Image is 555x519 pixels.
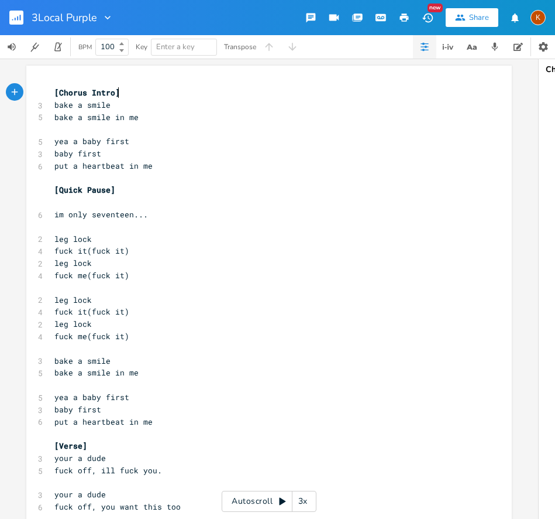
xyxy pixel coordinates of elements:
[416,7,439,28] button: New
[54,441,87,451] span: [Verse]
[292,491,313,512] div: 3x
[469,12,489,23] div: Share
[446,8,498,27] button: Share
[54,295,92,305] span: leg lock
[54,416,153,427] span: put a heartbeat in me
[530,10,546,25] div: Kat
[54,87,120,98] span: [Chorus Intro]
[54,319,92,329] span: leg lock
[54,306,129,317] span: fuck it(fuck it)
[32,12,97,23] span: 3Local Purple
[54,234,92,244] span: leg lock
[54,270,129,281] span: fuck me(fuck it)
[54,245,129,256] span: fuck it(fuck it)
[54,465,162,476] span: fuck off, ill fuck you.
[78,44,92,50] div: BPM
[54,404,101,415] span: baby first
[54,501,181,512] span: fuck off, you want this too
[54,136,129,146] span: yea a baby first
[54,185,115,195] span: [Quick Pause]
[136,43,147,50] div: Key
[54,392,129,402] span: yea a baby first
[54,209,148,220] span: im only seventeen...
[54,453,106,463] span: your a dude
[54,148,101,159] span: baby first
[222,491,316,512] div: Autoscroll
[54,258,92,268] span: leg lock
[54,367,139,378] span: bake a smile in me
[428,4,443,12] div: New
[54,112,139,122] span: bake a smile in me
[530,4,546,31] button: K
[54,356,111,366] span: bake a smile
[156,42,195,52] span: Enter a key
[54,489,106,500] span: your a dude
[224,43,256,50] div: Transpose
[54,331,129,342] span: fuck me(fuck it)
[54,100,111,110] span: bake a smile
[54,161,153,171] span: put a heartbeat in me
